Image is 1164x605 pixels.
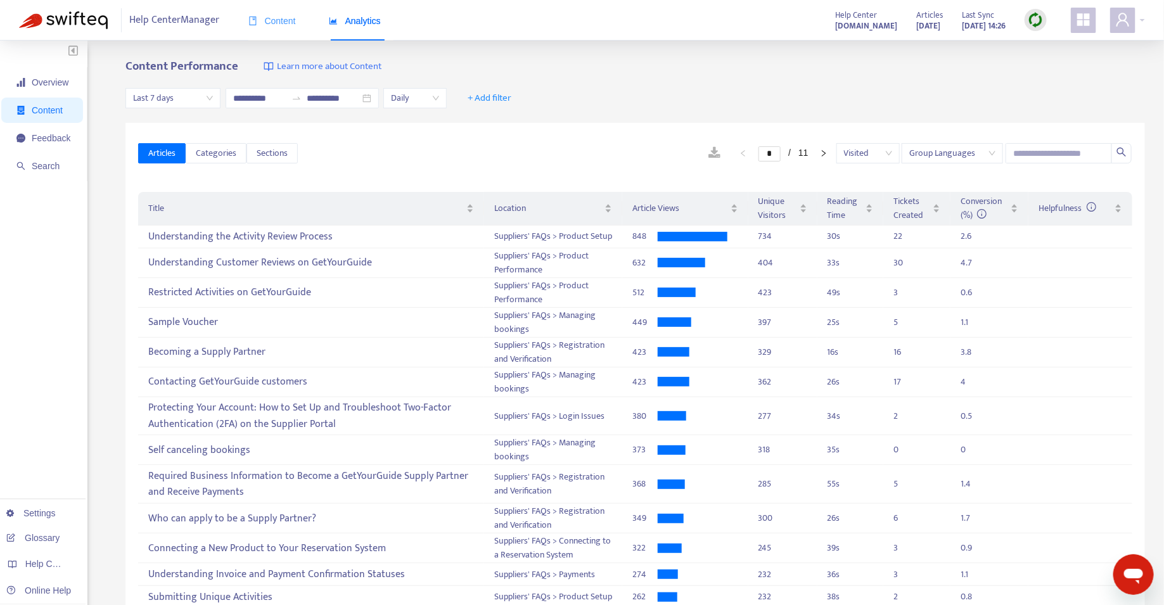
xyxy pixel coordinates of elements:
[257,146,288,160] span: Sections
[329,16,381,26] span: Analytics
[196,146,236,160] span: Categories
[484,248,622,278] td: Suppliers' FAQs > Product Performance
[130,8,220,32] span: Help Center Manager
[148,508,473,529] div: Who can apply to be a Supply Partner?
[632,477,658,491] div: 368
[186,143,246,163] button: Categories
[458,88,521,108] button: + Add filter
[893,194,930,222] span: Tickets Created
[758,229,807,243] div: 734
[632,511,658,525] div: 349
[148,564,473,585] div: Understanding Invoice and Payment Confirmation Statuses
[632,345,658,359] div: 423
[758,511,807,525] div: 300
[961,409,986,423] div: 0.5
[961,345,986,359] div: 3.8
[739,150,747,157] span: left
[148,466,473,502] div: Required Business Information to Become a GetYourGuide Supply Partner and Receive Payments
[291,93,302,103] span: swap-right
[468,91,511,106] span: + Add filter
[632,541,658,555] div: 322
[148,371,473,392] div: Contacting GetYourGuide customers
[733,146,753,161] li: Previous Page
[264,61,274,72] img: image-link
[909,144,995,163] span: Group Languages
[828,194,864,222] span: Reading Time
[828,375,874,389] div: 26 s
[148,398,473,435] div: Protecting Your Account: How to Set Up and Troubleshoot Two-Factor Authentication (2FA) on the Su...
[835,8,877,22] span: Help Center
[16,106,25,115] span: container
[828,229,874,243] div: 30 s
[6,585,71,595] a: Online Help
[961,286,986,300] div: 0.6
[133,89,213,108] span: Last 7 days
[758,443,807,457] div: 318
[814,146,834,161] button: right
[916,8,943,22] span: Articles
[828,511,874,525] div: 26 s
[835,19,897,33] strong: [DOMAIN_NAME]
[961,256,986,270] div: 4.7
[632,409,658,423] div: 380
[893,286,919,300] div: 3
[484,504,622,533] td: Suppliers' FAQs > Registration and Verification
[758,590,807,604] div: 232
[632,443,658,457] div: 373
[758,315,807,329] div: 397
[484,278,622,308] td: Suppliers' FAQs > Product Performance
[32,133,70,143] span: Feedback
[148,201,463,215] span: Title
[893,443,919,457] div: 0
[264,60,381,74] a: Learn more about Content
[484,226,622,248] td: Suppliers' FAQs > Product Setup
[32,77,68,87] span: Overview
[758,286,807,300] div: 423
[893,256,919,270] div: 30
[248,16,257,25] span: book
[484,192,622,226] th: Location
[893,590,919,604] div: 2
[961,477,986,491] div: 1.4
[828,315,874,329] div: 25 s
[893,375,919,389] div: 17
[148,282,473,303] div: Restricted Activities on GetYourGuide
[961,511,986,525] div: 1.7
[893,541,919,555] div: 3
[961,229,986,243] div: 2.6
[962,19,1006,33] strong: [DATE] 14:26
[494,201,602,215] span: Location
[138,192,483,226] th: Title
[893,568,919,582] div: 3
[622,192,748,226] th: Article Views
[329,16,338,25] span: area-chart
[148,146,176,160] span: Articles
[961,590,986,604] div: 0.8
[148,341,473,362] div: Becoming a Supply Partner
[828,443,874,457] div: 35 s
[961,568,986,582] div: 1.1
[19,11,108,29] img: Swifteq
[788,148,791,158] span: /
[148,252,473,273] div: Understanding Customer Reviews on GetYourGuide
[484,338,622,367] td: Suppliers' FAQs > Registration and Verification
[632,201,728,215] span: Article Views
[484,563,622,586] td: Suppliers' FAQs > Payments
[748,192,817,226] th: Unique Visitors
[814,146,834,161] li: Next Page
[484,435,622,465] td: Suppliers' FAQs > Managing bookings
[484,465,622,504] td: Suppliers' FAQs > Registration and Verification
[961,541,986,555] div: 0.9
[828,541,874,555] div: 39 s
[246,143,298,163] button: Sections
[758,568,807,582] div: 232
[138,143,186,163] button: Articles
[961,194,1002,222] span: Conversion (%)
[883,192,950,226] th: Tickets Created
[632,375,658,389] div: 423
[893,229,919,243] div: 22
[25,559,77,569] span: Help Centers
[758,477,807,491] div: 285
[733,146,753,161] button: left
[828,590,874,604] div: 38 s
